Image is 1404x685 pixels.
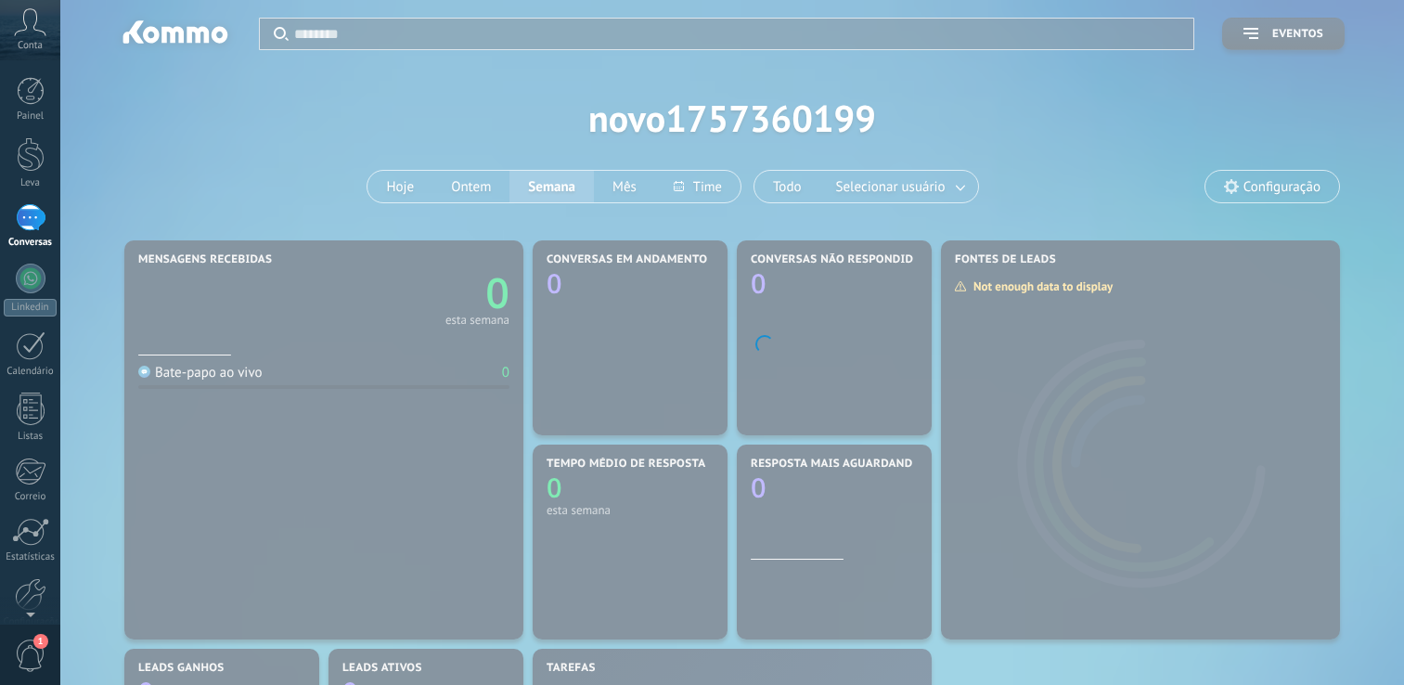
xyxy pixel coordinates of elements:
[18,40,43,52] span: Conta
[4,551,58,563] div: Estatísticas
[4,366,58,378] div: Calendário
[4,491,58,503] div: Correio
[4,299,57,317] div: Linkedin
[4,110,58,123] div: Painel
[4,177,58,189] div: Leva
[33,634,48,649] span: 1
[4,431,58,443] div: Listas
[4,237,58,249] div: Conversas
